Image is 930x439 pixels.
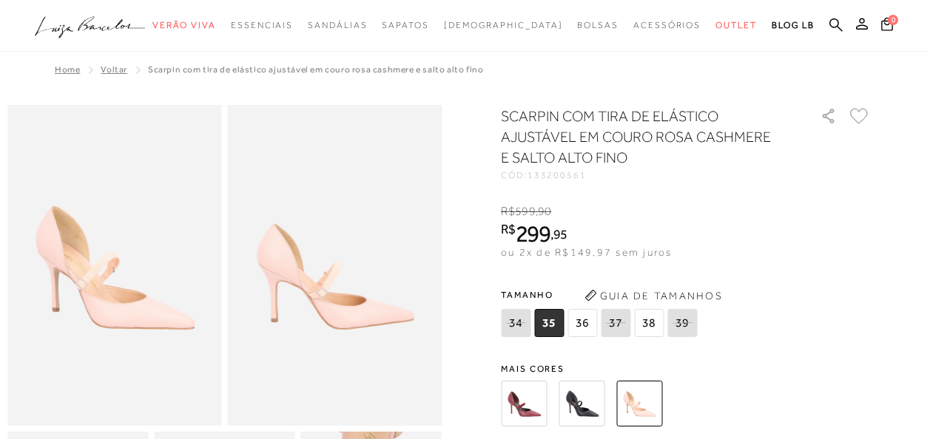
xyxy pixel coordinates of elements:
[7,105,222,426] img: image
[516,220,550,247] span: 299
[877,16,897,36] button: 0
[228,105,442,426] img: image
[577,12,619,39] a: categoryNavScreenReaderText
[231,12,293,39] a: categoryNavScreenReaderText
[772,12,815,39] a: BLOG LB
[634,309,664,337] span: 38
[536,205,552,218] i: ,
[501,106,778,168] h1: SCARPIN COM TIRA DE ELÁSTICO AJUSTÁVEL EM COURO ROSA CASHMERE E SALTO ALTO FINO
[152,12,216,39] a: categoryNavScreenReaderText
[715,12,757,39] a: categoryNavScreenReaderText
[601,309,630,337] span: 37
[308,12,367,39] a: categoryNavScreenReaderText
[231,20,293,30] span: Essenciais
[667,309,697,337] span: 39
[715,20,757,30] span: Outlet
[534,309,564,337] span: 35
[55,64,80,75] a: Home
[772,20,815,30] span: BLOG LB
[501,284,701,306] span: Tamanho
[444,20,563,30] span: [DEMOGRAPHIC_DATA]
[148,64,483,75] span: SCARPIN COM TIRA DE ELÁSTICO AJUSTÁVEL EM COURO ROSA CASHMERE E SALTO ALTO FINO
[101,64,127,75] a: Voltar
[308,20,367,30] span: Sandálias
[501,222,516,236] i: R$
[633,20,701,30] span: Acessórios
[538,205,551,218] span: 90
[501,381,547,426] img: SCARPIN COM TIRA DE ELÁSTICO AJUSTÁVEL EM COURO MARSALA E SALTO ALTO FINO
[579,284,727,307] button: Guia de Tamanhos
[515,205,535,218] span: 599
[559,381,604,426] img: SCARPIN COM TIRA DE ELÁSTICO AJUSTÁVEL EM COURO PRETO E SALTO ALTO FINO
[152,20,216,30] span: Verão Viva
[501,309,530,337] span: 34
[501,205,515,218] i: R$
[888,15,898,25] span: 0
[501,364,871,373] span: Mais cores
[501,246,672,258] span: ou 2x de R$149,97 sem juros
[567,309,597,337] span: 36
[550,228,567,241] i: ,
[382,12,428,39] a: categoryNavScreenReaderText
[528,170,587,180] span: 133200561
[616,381,662,426] img: SCARPIN COM TIRA DE ELÁSTICO AJUSTÁVEL EM COURO ROSA CASHMERE E SALTO ALTO FINO
[382,20,428,30] span: Sapatos
[633,12,701,39] a: categoryNavScreenReaderText
[501,171,797,180] div: CÓD:
[577,20,619,30] span: Bolsas
[553,226,567,242] span: 95
[444,12,563,39] a: noSubCategoriesText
